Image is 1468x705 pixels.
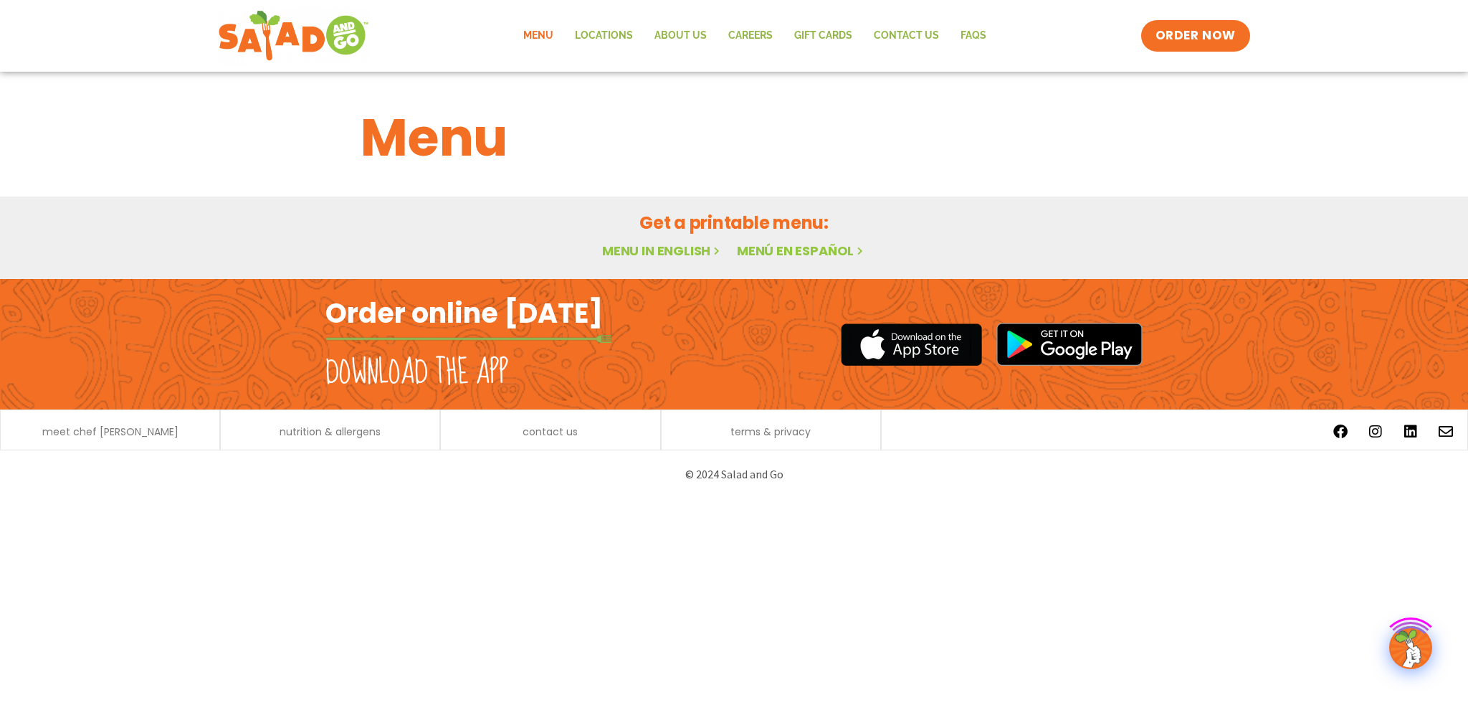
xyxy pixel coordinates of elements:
a: Menu [513,19,564,52]
a: Careers [718,19,783,52]
a: About Us [644,19,718,52]
h2: Download the app [325,353,508,393]
nav: Menu [513,19,997,52]
a: GIFT CARDS [783,19,863,52]
img: fork [325,335,612,343]
img: google_play [996,323,1143,366]
a: terms & privacy [730,427,811,437]
a: Menú en español [737,242,866,260]
h2: Get a printable menu: [361,210,1107,235]
a: contact us [523,427,578,437]
span: ORDER NOW [1155,27,1236,44]
a: meet chef [PERSON_NAME] [42,427,178,437]
h1: Menu [361,99,1107,176]
a: Menu in English [602,242,723,260]
a: ORDER NOW [1141,20,1250,52]
a: Locations [564,19,644,52]
a: Contact Us [863,19,950,52]
img: appstore [841,321,982,368]
a: nutrition & allergens [280,427,381,437]
h2: Order online [DATE] [325,295,603,331]
a: FAQs [950,19,997,52]
p: © 2024 Salad and Go [333,465,1135,484]
img: new-SAG-logo-768×292 [218,7,369,65]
